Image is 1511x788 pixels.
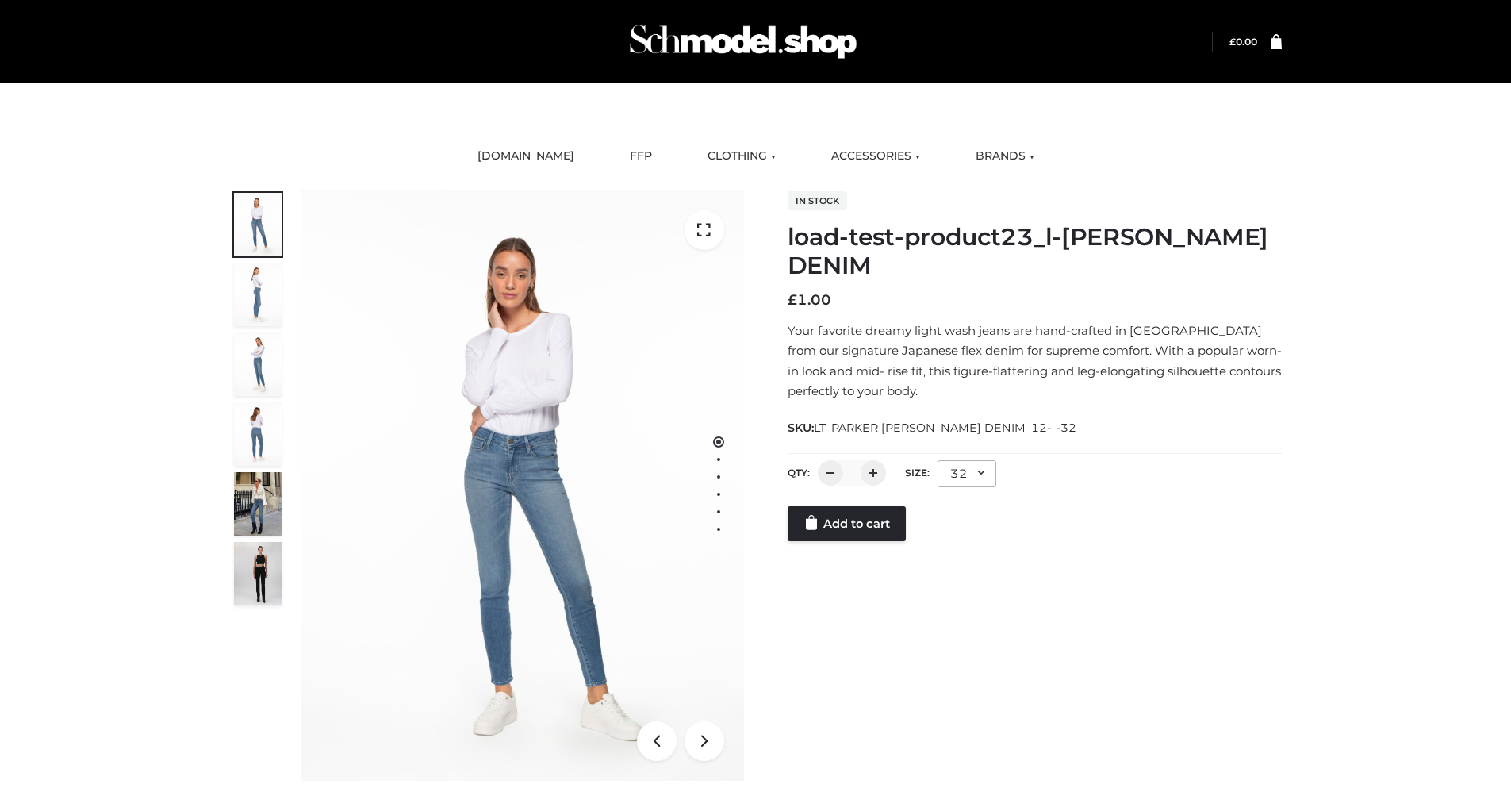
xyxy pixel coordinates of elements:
[819,139,932,174] a: ACCESSORIES
[618,139,664,174] a: FFP
[788,506,906,541] a: Add to cart
[905,467,930,479] label: Size:
[301,190,744,781] img: 2001KLX-Ava-skinny-cove-1-scaled_9b141654-9513-48e5-b76c-3dc7db129200
[788,321,1282,402] p: Your favorite dreamy light wash jeans are hand-crafted in [GEOGRAPHIC_DATA] from our signature Ja...
[234,263,282,326] img: 2001KLX-Ava-skinny-cove-4-scaled_4636a833-082b-4702-abec-fd5bf279c4fc.jpg
[788,291,797,309] span: £
[788,191,847,210] span: In stock
[1229,36,1257,48] bdi: 0.00
[234,472,282,536] img: Bowery-Skinny_Cove-1.jpg
[788,223,1282,280] h1: load-test-product23_l-[PERSON_NAME] DENIM
[964,139,1046,174] a: BRANDS
[624,10,862,73] img: Schmodel Admin 964
[788,291,831,309] bdi: 1.00
[788,467,810,479] label: QTY:
[1229,36,1236,48] span: £
[466,139,586,174] a: [DOMAIN_NAME]
[1229,36,1257,48] a: £0.00
[696,139,788,174] a: CLOTHING
[234,402,282,466] img: 2001KLX-Ava-skinny-cove-2-scaled_32c0e67e-5e94-449c-a916-4c02a8c03427.jpg
[788,418,1078,437] span: SKU:
[234,193,282,256] img: 2001KLX-Ava-skinny-cove-1-scaled_9b141654-9513-48e5-b76c-3dc7db129200.jpg
[938,460,996,487] div: 32
[814,421,1076,435] span: LT_PARKER [PERSON_NAME] DENIM_12-_-32
[234,332,282,396] img: 2001KLX-Ava-skinny-cove-3-scaled_eb6bf915-b6b9-448f-8c6c-8cabb27fd4b2.jpg
[234,542,282,605] img: 49df5f96394c49d8b5cbdcda3511328a.HD-1080p-2.5Mbps-49301101_thumbnail.jpg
